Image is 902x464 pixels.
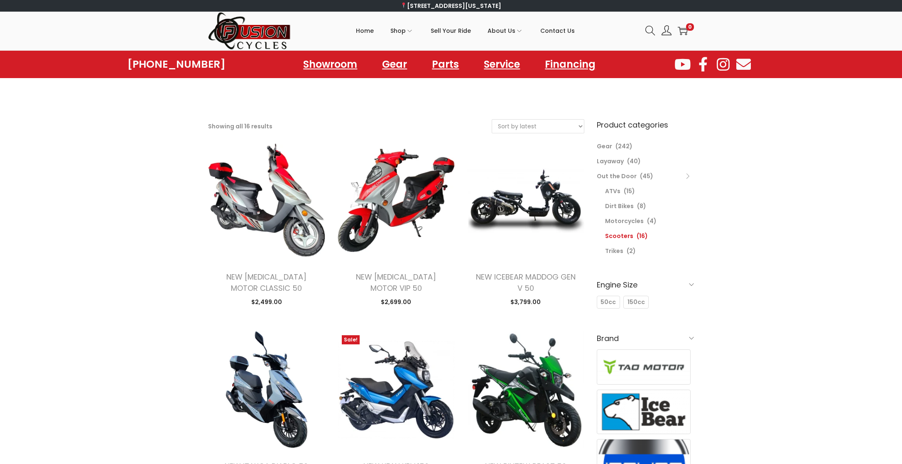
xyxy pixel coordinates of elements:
span: $ [510,298,514,306]
span: Sell Your Ride [431,20,471,41]
span: (40) [627,157,641,165]
img: 📍 [401,2,407,8]
a: NEW [MEDICAL_DATA] MOTOR CLASSIC 50 [226,272,306,293]
nav: Primary navigation [291,12,639,49]
a: Gear [374,55,415,74]
span: 2,499.00 [251,298,282,306]
span: (45) [640,172,653,180]
span: 50cc [601,298,616,307]
a: NEW ICEBEAR MADDOG GEN V 50 [476,272,576,293]
a: Trikes [605,247,623,255]
a: Contact Us [540,12,575,49]
span: Home [356,20,374,41]
span: Shop [390,20,406,41]
span: 3,799.00 [510,298,541,306]
h6: Engine Size [597,275,694,295]
a: Dirt Bikes [605,202,634,210]
span: $ [251,298,255,306]
span: About Us [488,20,515,41]
p: Showing all 16 results [208,120,272,132]
a: [STREET_ADDRESS][US_STATE] [401,2,502,10]
span: 2,699.00 [381,298,411,306]
a: Home [356,12,374,49]
span: (2) [627,247,636,255]
a: [PHONE_NUMBER] [127,59,225,70]
span: (16) [637,232,648,240]
a: 0 [678,26,688,36]
span: (15) [624,187,635,195]
nav: Menu [295,55,604,74]
a: Out the Door [597,172,637,180]
a: Parts [424,55,467,74]
a: Layaway [597,157,624,165]
span: (8) [637,202,646,210]
span: Contact Us [540,20,575,41]
a: Motorcycles [605,217,644,225]
a: ATVs [605,187,620,195]
a: NEW [MEDICAL_DATA] MOTOR VIP 50 [356,272,436,293]
a: Service [476,55,528,74]
span: 150cc [627,298,645,307]
span: $ [381,298,385,306]
a: Scooters [605,232,633,240]
h6: Brand [597,329,694,348]
span: (4) [647,217,657,225]
a: Gear [597,142,612,150]
a: Sell Your Ride [431,12,471,49]
img: Woostify retina logo [208,12,291,50]
span: (242) [615,142,632,150]
h6: Product categories [597,119,694,130]
a: About Us [488,12,524,49]
a: Showroom [295,55,365,74]
a: Shop [390,12,414,49]
img: Ice Bear [597,390,690,434]
select: Shop order [492,120,584,133]
a: Financing [537,55,604,74]
img: Tao Motor [597,350,690,384]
